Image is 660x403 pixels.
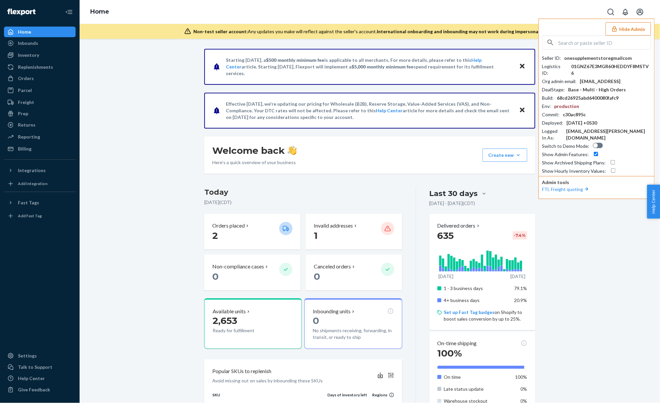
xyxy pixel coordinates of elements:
p: Late status update [444,386,509,392]
button: Open notifications [619,5,632,19]
button: Open Search Box [604,5,618,19]
p: Invalid addresses [314,222,353,230]
p: [DATE] [439,273,454,280]
span: 79.1% [514,285,527,291]
a: Add Integration [4,178,76,189]
button: Close [518,106,527,115]
span: International onboarding and inbounding may not work during impersonation. [377,29,549,34]
button: Orders placed 2 [204,214,300,250]
div: Reporting [18,134,40,140]
div: Seller ID : [542,55,561,61]
div: Integrations [18,167,46,174]
p: Starting [DATE], a is applicable to all merchants. For more details, please refer to this article... [226,57,513,77]
p: Popular SKUs to replenish [212,367,271,375]
div: production [555,103,579,110]
a: Returns [4,120,76,130]
a: Billing [4,144,76,154]
div: Give Feedback [18,386,50,393]
div: Prep [18,110,28,117]
span: 0% [521,386,527,392]
div: Parcel [18,87,32,94]
a: Set up Fast Tag badges [444,309,495,315]
p: [DATE] [511,273,526,280]
div: Inbounds [18,40,38,47]
span: Non-test seller account: [194,29,248,34]
div: Any updates you make will reflect against the seller's account. [194,28,549,35]
a: Reporting [4,132,76,142]
span: 100% [437,348,462,359]
div: onesupplementstoregmailcom [564,55,632,61]
button: Fast Tags [4,197,76,208]
p: Inbounding units [313,308,351,315]
a: Prep [4,108,76,119]
div: Deployed : [542,120,563,126]
div: Logistics ID : [542,63,568,76]
div: -7.4 % [513,231,527,240]
div: Home [18,29,31,35]
span: 20.9% [514,297,527,303]
input: Search or paste seller ID [559,36,651,49]
div: Freight [18,99,34,106]
a: Help Center [376,108,403,113]
button: Create new [483,149,527,162]
a: Parcel [4,85,76,96]
span: 2 [212,230,218,241]
p: On time [444,374,509,380]
img: Flexport logo [7,9,35,15]
a: Help Center [4,373,76,384]
a: Talk to Support [4,362,76,372]
p: On-time shipping [437,340,477,347]
div: 68cd26925abd6400080fafc9 [557,95,619,101]
div: Org admin email : [542,78,577,85]
h3: Today [204,187,402,198]
div: Commit : [542,111,560,118]
a: Home [90,8,109,15]
button: Invalid addresses 1 [306,214,402,250]
div: Show Hourly Inventory Values : [542,168,606,174]
p: [DATE] ( CDT ) [204,199,402,206]
button: Help Center [647,185,660,219]
a: FTL Freight quoting [542,186,590,192]
div: Add Fast Tag [18,213,42,219]
p: on Shopify to boost sales conversion by up to 25%. [444,309,527,322]
span: 0 [314,271,320,282]
div: Add Integration [18,181,47,186]
div: Returns [18,122,35,128]
a: Settings [4,351,76,361]
div: Orders [18,75,34,82]
a: Home [4,27,76,37]
div: c30ac895c [563,111,586,118]
p: Avoid missing out on sales by inbounding these SKUs [212,377,323,384]
div: Inventory [18,52,39,58]
ol: breadcrumbs [85,2,114,22]
img: hand-wave emoji [288,146,297,155]
div: Env : [542,103,551,110]
span: $500 monthly minimum fee [266,57,324,63]
div: Show Archived Shipping Plans : [542,159,606,166]
button: Hide Admin [606,22,651,36]
span: 2,653 [213,315,237,326]
p: 1 - 3 business days [444,285,509,292]
button: Delivered orders [437,222,481,230]
div: Replenishments [18,64,53,70]
p: Canceled orders [314,263,351,270]
button: Open account menu [633,5,647,19]
a: Add Fast Tag [4,211,76,221]
button: Non-compliance cases 0 [204,255,300,290]
p: Effective [DATE], we're updating our pricing for Wholesale (B2B), Reserve Storage, Value-Added Se... [226,101,513,121]
button: Close [518,62,527,71]
p: Available units [213,308,246,315]
a: Replenishments [4,62,76,72]
a: Freight [4,97,76,108]
div: [DATE] +0530 [567,120,597,126]
p: Orders placed [212,222,245,230]
div: Help Center [18,375,45,382]
p: 4+ business days [444,297,509,304]
a: Orders [4,73,76,84]
span: 0 [212,271,219,282]
p: Admin tools [542,179,651,186]
button: Canceled orders 0 [306,255,402,290]
div: Build : [542,95,554,101]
